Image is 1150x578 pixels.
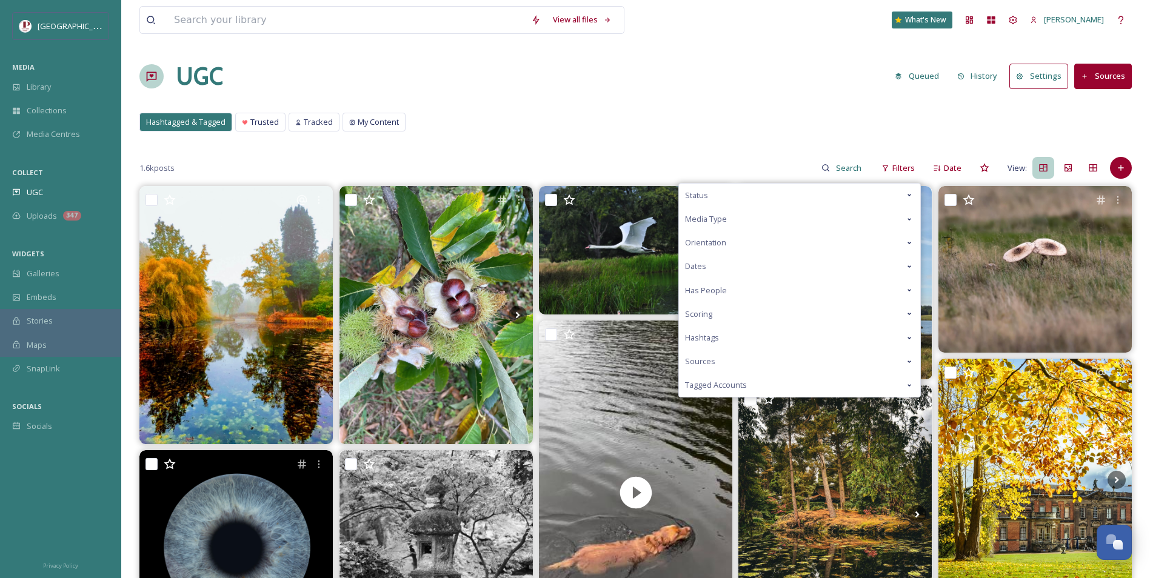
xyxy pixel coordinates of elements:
[685,356,715,367] span: Sources
[1024,8,1110,32] a: [PERSON_NAME]
[685,379,747,391] span: Tagged Accounts
[43,562,78,570] span: Privacy Policy
[27,128,80,140] span: Media Centres
[830,156,869,180] input: Search
[889,64,945,88] button: Queued
[27,81,51,93] span: Library
[146,116,226,128] span: Hashtagged & Tagged
[176,58,223,95] a: UGC
[304,116,333,128] span: Tracked
[27,187,43,198] span: UGC
[539,186,732,314] img: Swans in flight #tattonpark
[250,116,279,128] span: Trusted
[547,8,618,32] a: View all files
[938,186,1132,353] img: Seen some bright tits at Tatton park the other day. I didn’t know where to look 🤦🏼‍♂️😁 #tattonpar...
[27,315,53,327] span: Stories
[139,186,333,443] img: The fog doesn’t hide the beauty, it makes it magical! 🍃✨🍁
[685,237,726,248] span: Orientation
[685,308,712,320] span: Scoring
[339,186,533,443] img: You can smell autumn in the air 🍂 The sunlight, the wind, and the chestnuts on the ground, like t...
[1044,14,1104,25] span: [PERSON_NAME]
[12,249,44,258] span: WIDGETS
[168,7,525,33] input: Search your library
[12,62,35,71] span: MEDIA
[1009,64,1068,88] button: Settings
[27,363,60,374] span: SnapLink
[685,332,719,344] span: Hashtags
[889,64,951,88] a: Queued
[1097,525,1132,560] button: Open Chat
[12,168,43,177] span: COLLECT
[892,162,915,174] span: Filters
[27,339,47,351] span: Maps
[12,402,42,411] span: SOCIALS
[1008,162,1027,174] span: View:
[27,105,67,116] span: Collections
[951,64,1010,88] a: History
[38,20,115,32] span: [GEOGRAPHIC_DATA]
[27,291,56,303] span: Embeds
[944,162,961,174] span: Date
[685,190,708,201] span: Status
[892,12,952,28] a: What's New
[63,211,81,221] div: 347
[139,162,175,174] span: 1.6k posts
[27,420,52,432] span: Socials
[27,210,57,222] span: Uploads
[358,116,399,128] span: My Content
[27,268,59,279] span: Galleries
[19,20,32,32] img: download%20(5).png
[685,261,706,272] span: Dates
[1009,64,1074,88] a: Settings
[1074,64,1132,88] button: Sources
[685,285,727,296] span: Has People
[685,213,727,225] span: Media Type
[43,557,78,572] a: Privacy Policy
[951,64,1004,88] button: History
